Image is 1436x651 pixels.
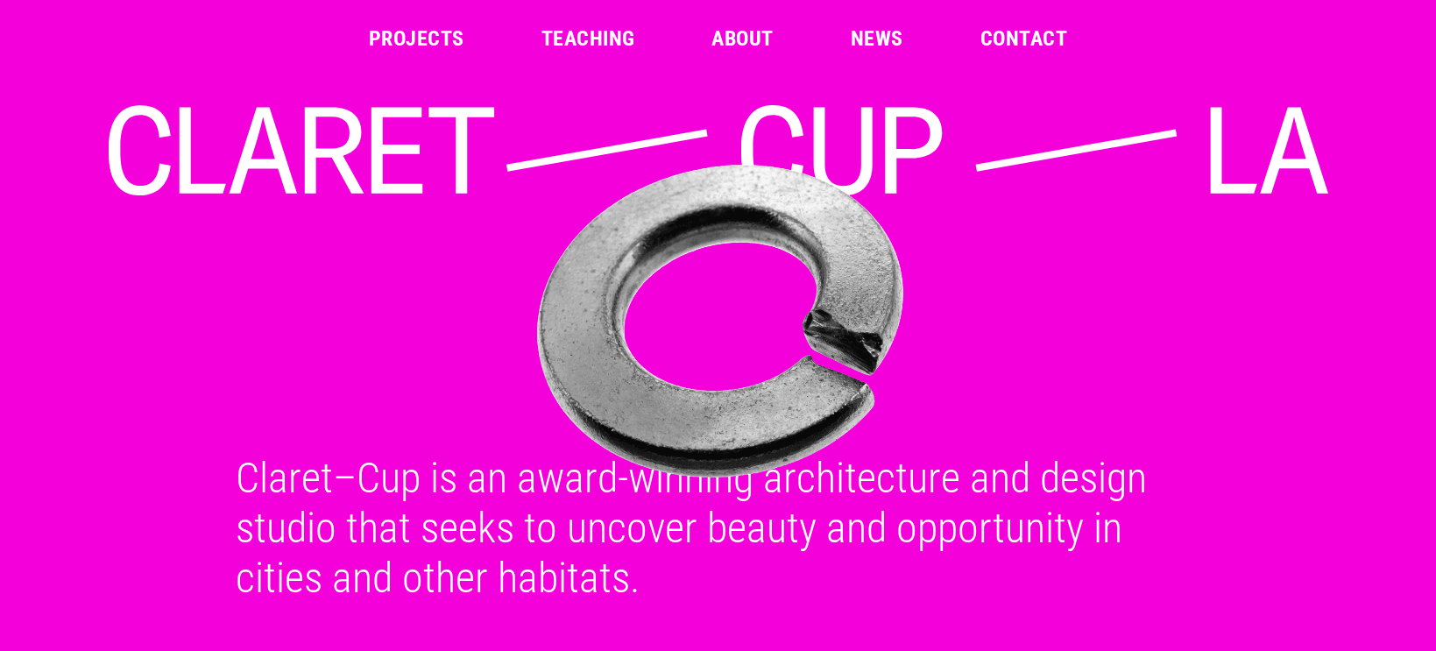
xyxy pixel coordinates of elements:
[369,28,1067,49] nav: Main Menu
[711,28,773,49] a: About
[369,28,464,49] a: Projects
[215,453,1222,603] div: Claret–Cup is an award-winning architecture and design studio that seeks to uncover beauty and op...
[980,28,1067,49] a: Contact
[541,28,635,49] a: Teaching
[851,28,903,49] a: News
[102,157,1335,483] img: Metal washer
